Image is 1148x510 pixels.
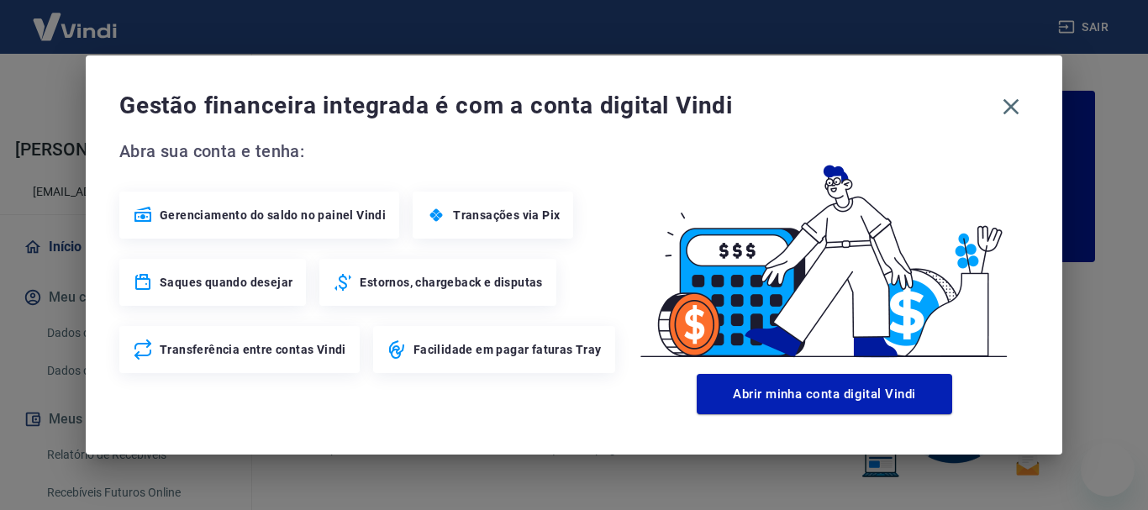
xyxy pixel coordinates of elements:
span: Saques quando desejar [160,274,292,291]
span: Transferência entre contas Vindi [160,341,346,358]
span: Abra sua conta e tenha: [119,138,620,165]
span: Facilidade em pagar faturas Tray [413,341,602,358]
button: Abrir minha conta digital Vindi [697,374,952,414]
img: Good Billing [620,138,1029,367]
span: Gestão financeira integrada é com a conta digital Vindi [119,89,993,123]
iframe: Botão para abrir a janela de mensagens [1081,443,1135,497]
span: Gerenciamento do saldo no painel Vindi [160,207,386,223]
span: Estornos, chargeback e disputas [360,274,542,291]
span: Transações via Pix [453,207,560,223]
